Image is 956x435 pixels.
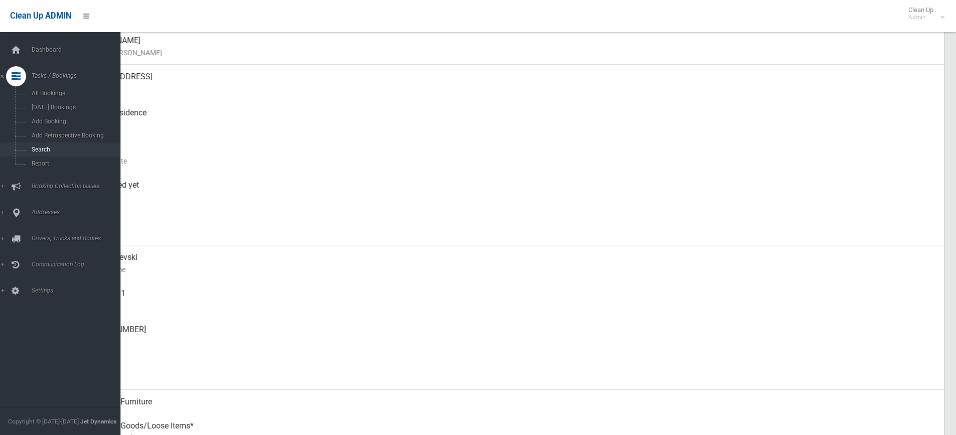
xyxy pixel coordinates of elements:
span: Clean Up [903,6,943,21]
small: Landline [80,336,936,348]
div: Dragon Talevski [80,245,936,281]
span: Settings [29,287,128,294]
span: Clean Up ADMIN [10,11,71,21]
small: Admin [908,14,933,21]
span: Addresses [29,209,128,216]
div: [DATE] [80,209,936,245]
span: Drivers, Trucks and Routes [29,235,128,242]
span: Booking Collection Issues [29,183,128,190]
span: [DATE] Bookings [29,104,119,111]
div: [STREET_ADDRESS] [80,65,936,101]
span: Tasks / Bookings [29,72,128,79]
span: Communication Log [29,261,128,268]
span: Copyright © [DATE]-[DATE] [8,418,79,425]
div: None given [80,354,936,390]
strong: Jet Dynamics [80,418,116,425]
small: Address [80,83,936,95]
small: Collection Date [80,155,936,167]
div: [DATE] [80,137,936,173]
small: Mobile [80,300,936,312]
small: Contact Name [80,263,936,275]
small: Collected At [80,191,936,203]
div: [PERSON_NAME] [80,29,936,65]
div: 0421948011 [80,281,936,318]
small: Email [80,372,936,384]
span: Dashboard [29,46,128,53]
span: Search [29,146,119,153]
span: Report [29,160,119,167]
span: All Bookings [29,90,119,97]
small: Name of [PERSON_NAME] [80,47,936,59]
div: Front of Residence [80,101,936,137]
small: Zone [80,227,936,239]
small: Pickup Point [80,119,936,131]
div: Not collected yet [80,173,936,209]
div: [PHONE_NUMBER] [80,318,936,354]
span: Add Retrospective Booking [29,132,119,139]
span: Add Booking [29,118,119,125]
